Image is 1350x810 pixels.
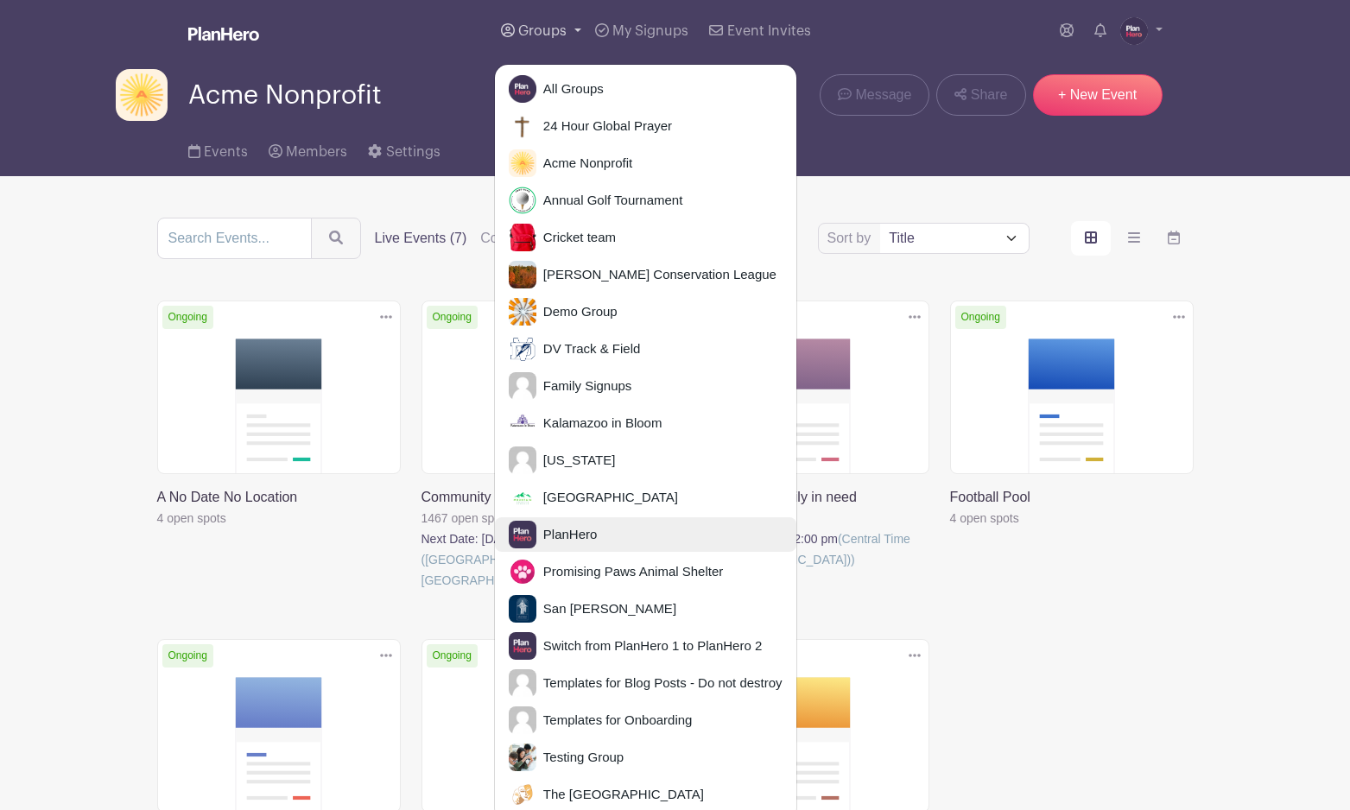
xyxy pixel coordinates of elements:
span: Cricket team [536,228,616,248]
img: cross-square-1.png [509,112,536,140]
img: GOLf-tournament-logo-ph.png [509,187,536,214]
a: Share [936,74,1025,116]
a: Events [188,121,248,176]
img: PH-Logo-Circle-Centered-Purple.jpg [509,75,536,103]
span: Templates for Onboarding [536,711,693,731]
a: Switch from PlanHero 1 to PlanHero 2 [495,629,796,663]
img: DVTF.jpg [509,335,536,363]
a: All Groups [495,72,796,106]
img: bag.jpeg [509,224,536,251]
span: Events [204,145,248,159]
img: kalamazoo-in-bloom-200x200.png [509,409,536,437]
span: Share [971,85,1008,105]
span: Settings [386,145,440,159]
a: Promising Paws Animal Shelter [495,554,796,589]
img: drama-masks.png [509,781,536,808]
span: Kalamazoo in Bloom [536,414,662,433]
a: Cricket team [495,220,796,255]
span: Annual Golf Tournament [536,191,683,211]
span: [PERSON_NAME] Conservation League [536,265,776,285]
img: SATvsACT-page-science.jpg [509,744,536,771]
a: Acme Nonprofit [495,146,796,180]
img: dbcl-grounds-0541_320.jpg [509,261,536,288]
a: Members [269,121,347,176]
span: Groups [518,24,567,38]
label: Live Events (7) [375,228,467,249]
a: Testing Group [495,740,796,775]
span: Acme Nonprofit [188,81,382,110]
a: Message [820,74,929,116]
span: PlanHero [536,525,598,545]
a: Kalamazoo in Bloom [495,406,796,440]
a: Templates for Onboarding [495,703,796,737]
img: PH-Logo-Circle-Centered-Purple.jpg [1120,17,1148,45]
img: PH-Logo-Square-Centered-Purple.jpg [509,521,536,548]
img: Acme-logo-ph.png [509,149,536,177]
img: pencils-200x200.png [509,298,536,326]
img: cat-paw.png [509,558,536,585]
a: Annual Golf Tournament [495,183,796,218]
span: Acme Nonprofit [536,154,632,174]
span: Message [855,85,911,105]
span: Demo Group [536,302,618,322]
span: Templates for Blog Posts - Do not destroy [536,674,783,693]
input: Search Events... [157,218,312,259]
img: default-ce2991bfa6775e67f084385cd625a349d9dcbb7a52a09fb2fda1e96e2d18dcdb.png [509,706,536,734]
span: [US_STATE] [536,451,616,471]
a: Family Signups [495,369,796,403]
a: + New Event [1033,74,1163,116]
a: Templates for Blog Posts - Do not destroy [495,666,796,700]
span: Promising Paws Animal Shelter [536,562,723,582]
span: Family Signups [536,377,632,396]
a: [US_STATE] [495,443,796,478]
div: filters [375,228,656,249]
span: My Signups [612,24,688,38]
span: Members [286,145,347,159]
a: 24 Hour Global Prayer [495,109,796,143]
label: Completed (23) [480,228,575,249]
img: default-ce2991bfa6775e67f084385cd625a349d9dcbb7a52a09fb2fda1e96e2d18dcdb.png [509,669,536,697]
span: Switch from PlanHero 1 to PlanHero 2 [536,636,762,656]
img: charter-schools-logo.png [509,484,536,511]
a: Demo Group [495,294,796,329]
img: default-ce2991bfa6775e67f084385cd625a349d9dcbb7a52a09fb2fda1e96e2d18dcdb.png [509,446,536,474]
img: logo_white-6c42ec7e38ccf1d336a20a19083b03d10ae64f83f12c07503d8b9e83406b4c7d.svg [188,27,259,41]
img: PH-Logo-Square-Centered-Purple.png [509,632,536,660]
a: [GEOGRAPHIC_DATA] [495,480,796,515]
span: DV Track & Field [536,339,641,359]
span: All Groups [536,79,604,99]
img: default-ce2991bfa6775e67f084385cd625a349d9dcbb7a52a09fb2fda1e96e2d18dcdb.png [509,372,536,400]
a: Settings [368,121,440,176]
img: LDS-logo-planhero.png [509,595,536,623]
div: order and view [1071,221,1194,256]
span: 24 Hour Global Prayer [536,117,672,136]
span: Event Invites [727,24,811,38]
label: Sort by [827,228,877,249]
span: San [PERSON_NAME] [536,599,676,619]
a: PlanHero [495,517,796,552]
span: Testing Group [536,748,624,768]
a: DV Track & Field [495,332,796,366]
img: Acme-logo-ph.png [116,69,168,121]
a: San [PERSON_NAME] [495,592,796,626]
span: [GEOGRAPHIC_DATA] [536,488,678,508]
span: The [GEOGRAPHIC_DATA] [536,785,704,805]
a: [PERSON_NAME] Conservation League [495,257,796,292]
